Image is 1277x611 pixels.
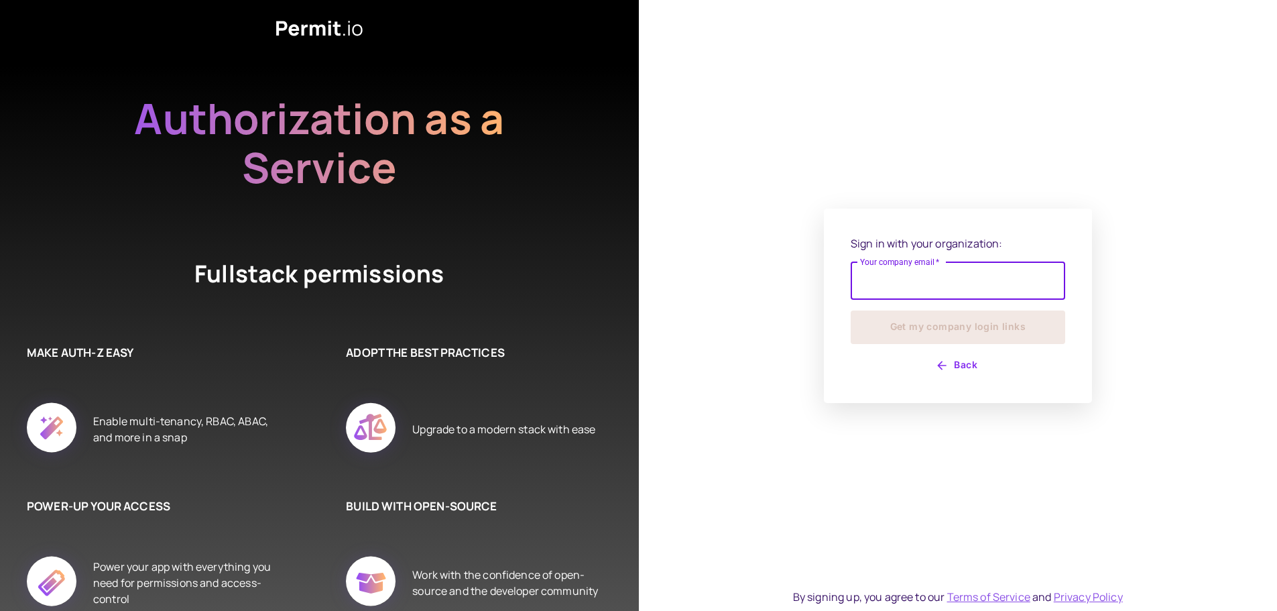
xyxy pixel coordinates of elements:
button: Back [851,355,1065,376]
h6: ADOPT THE BEST PRACTICES [346,344,598,362]
p: Sign in with your organization: [851,235,1065,252]
div: Upgrade to a modern stack with ease [412,388,595,471]
label: Your company email [860,256,940,268]
h6: MAKE AUTH-Z EASY [27,344,279,362]
div: Enable multi-tenancy, RBAC, ABAC, and more in a snap [93,388,279,471]
h4: Fullstack permissions [145,258,493,290]
a: Terms of Service [947,590,1030,604]
h6: BUILD WITH OPEN-SOURCE [346,498,598,515]
a: Privacy Policy [1054,590,1123,604]
button: Get my company login links [851,311,1065,344]
h6: POWER-UP YOUR ACCESS [27,498,279,515]
h2: Authorization as a Service [91,94,547,192]
div: By signing up, you agree to our and [793,589,1123,605]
